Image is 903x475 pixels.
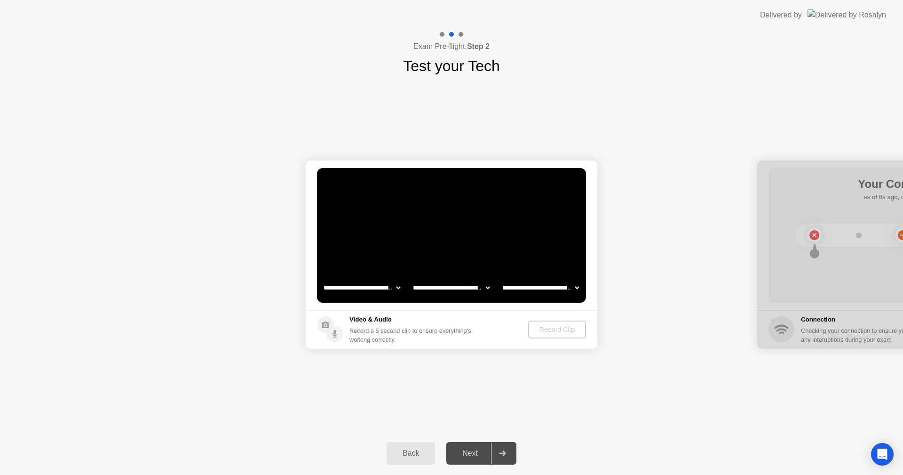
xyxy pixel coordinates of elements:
[349,326,475,344] div: Record a 5 second clip to ensure everything’s working correctly
[500,278,581,297] select: Available microphones
[389,449,432,458] div: Back
[532,326,582,333] div: Record Clip
[322,278,402,297] select: Available cameras
[449,449,491,458] div: Next
[528,321,586,338] button: Record Clip
[349,315,475,324] h5: Video & Audio
[760,9,802,21] div: Delivered by
[467,42,490,50] b: Step 2
[808,9,886,20] img: Delivered by Rosalyn
[387,442,435,465] button: Back
[871,443,894,466] div: Open Intercom Messenger
[413,41,490,52] h4: Exam Pre-flight:
[411,278,491,297] select: Available speakers
[446,442,516,465] button: Next
[403,55,500,77] h1: Test your Tech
